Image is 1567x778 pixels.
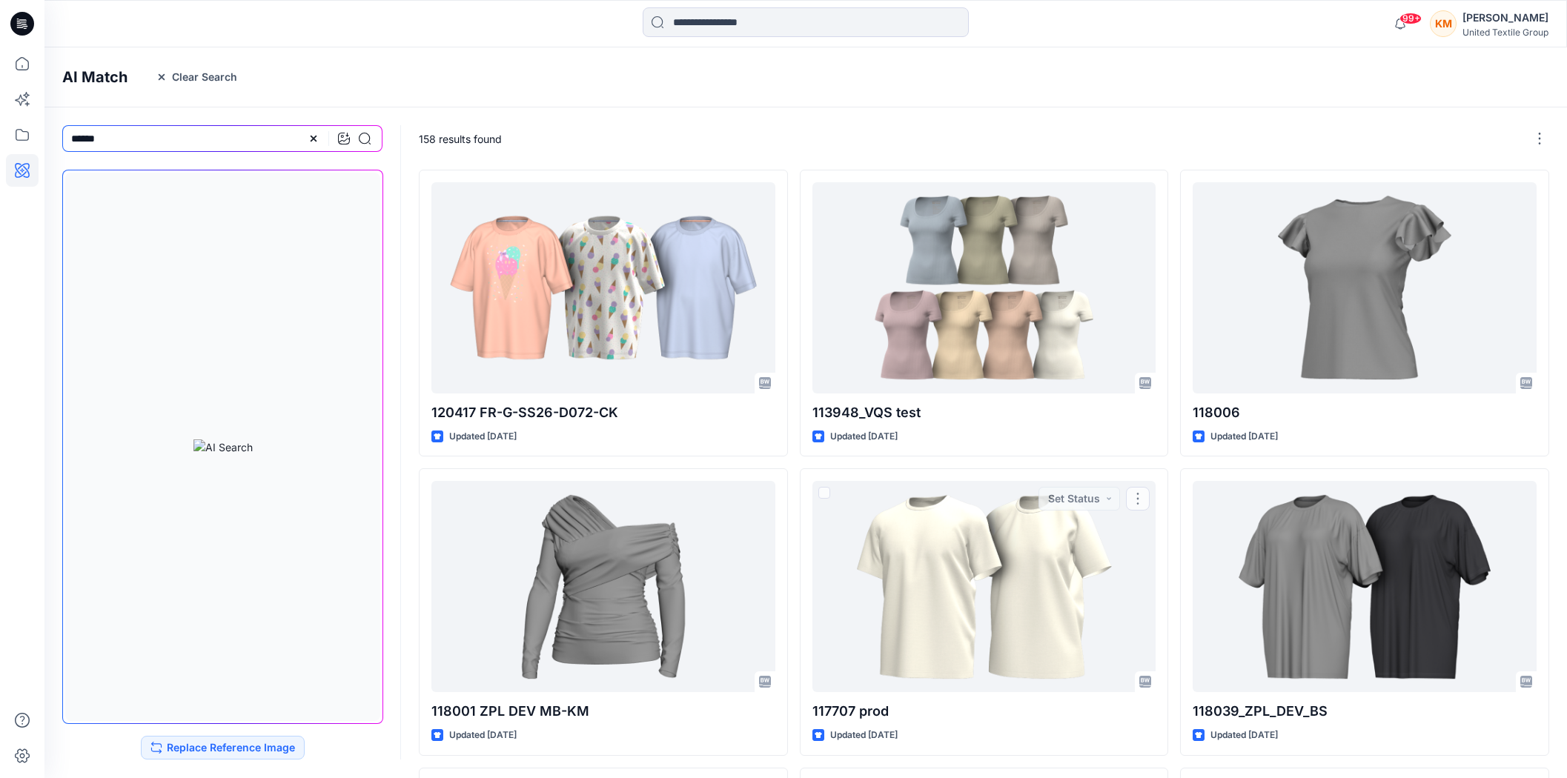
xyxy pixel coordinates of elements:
[431,402,775,423] p: 120417 FR-G-SS26-D072-CK
[141,736,305,759] button: Replace Reference Image
[830,728,898,743] p: Updated [DATE]
[431,481,775,692] a: 118001 ZPL DEV MB-KM
[193,439,253,455] img: AI Search
[1193,701,1537,722] p: 118039_ZPL_DEV_BS
[431,182,775,393] a: 120417 FR-G-SS26-D072-CK
[62,68,127,86] h4: AI Match
[1193,182,1537,393] a: 118006
[1210,728,1278,743] p: Updated [DATE]
[146,65,247,89] button: Clear Search
[830,429,898,445] p: Updated [DATE]
[1399,13,1422,24] span: 99+
[812,481,1156,692] a: 117707 prod
[1193,481,1537,692] a: 118039_ZPL_DEV_BS
[1193,402,1537,423] p: 118006
[1462,27,1548,38] div: United Textile Group
[1430,10,1457,37] div: KM
[431,701,775,722] p: 118001 ZPL DEV MB-KM
[449,728,517,743] p: Updated [DATE]
[1210,429,1278,445] p: Updated [DATE]
[812,701,1156,722] p: 117707 prod
[449,429,517,445] p: Updated [DATE]
[812,402,1156,423] p: 113948_VQS test
[1462,9,1548,27] div: [PERSON_NAME]
[419,131,502,147] p: 158 results found
[812,182,1156,393] a: 113948_VQS test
